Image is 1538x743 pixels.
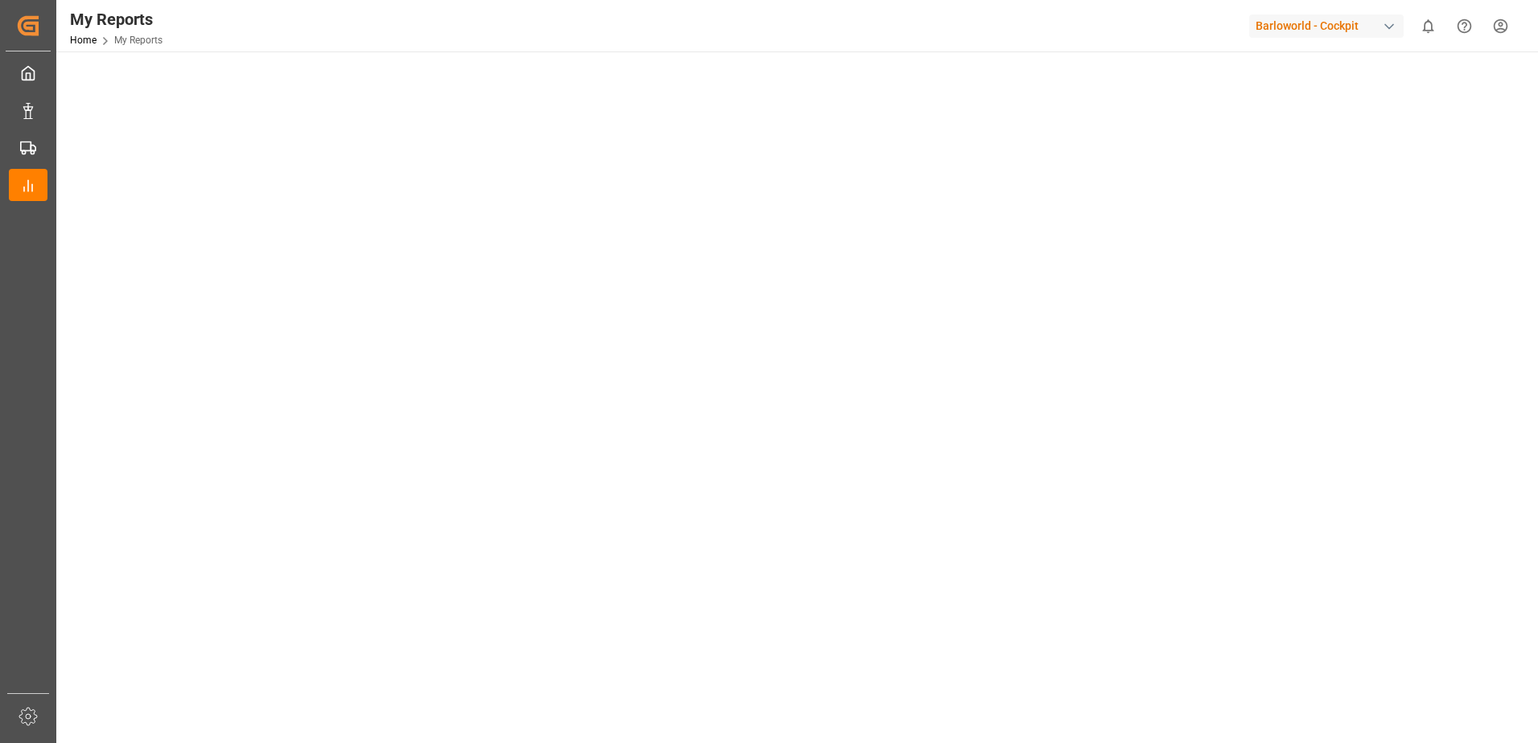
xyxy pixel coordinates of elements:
[1249,10,1410,41] button: Barloworld - Cockpit
[1249,14,1404,38] div: Barloworld - Cockpit
[1410,8,1446,44] button: show 0 new notifications
[1446,8,1482,44] button: Help Center
[70,7,162,31] div: My Reports
[70,35,97,46] a: Home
